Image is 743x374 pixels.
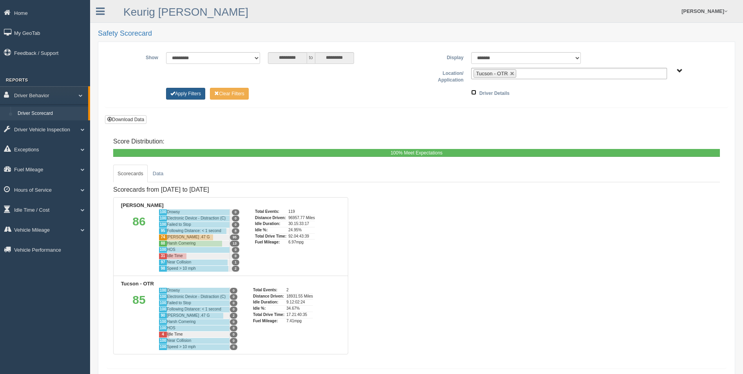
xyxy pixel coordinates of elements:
div: Fuel Mileage: [255,239,286,245]
div: 88 [159,240,167,247]
span: 2 [232,266,239,272]
h2: Safety Scorecard [98,30,735,38]
button: Download Data [105,115,146,124]
div: 18931.55 Miles [286,293,313,300]
div: 100 [159,306,167,312]
div: 100 [159,287,167,294]
span: 13 [230,241,239,247]
span: 0 [230,344,237,350]
a: Scorecards [113,165,148,183]
button: Change Filter Options [210,88,249,100]
div: Idle %: [253,305,284,312]
div: 4 [159,331,167,338]
span: Tucson - OTR [476,71,508,76]
div: 2 [286,287,313,293]
div: 85 [119,287,159,350]
div: 24.95% [288,227,315,233]
h4: Score Distribution: [113,138,720,145]
div: 86 [119,209,159,272]
div: 100 [159,247,167,253]
div: Total Drive Time: [253,312,284,318]
div: 90 [159,312,167,319]
span: 0 [230,288,237,294]
span: 0 [232,222,239,228]
label: Display [416,52,467,62]
span: 0 [232,247,239,253]
div: Idle %: [255,227,286,233]
div: 7.41mpg [286,318,313,324]
a: Driver Scorecard [14,107,88,121]
div: 100 [159,325,167,331]
span: 100% Meet Expectations [390,150,443,156]
div: 100 [159,215,167,221]
div: Distance Driven: [255,215,286,221]
div: 100 [159,338,167,344]
div: 119 [288,209,315,215]
span: 0 [232,216,239,221]
label: Location/ Application [417,68,468,84]
div: 100 [159,294,167,300]
span: 0 [230,307,237,312]
div: Fuel Mileage: [253,318,284,324]
span: 0 [230,338,237,344]
div: 9.12:02:24 [286,299,313,305]
div: 98 [159,265,167,272]
div: 6.97mpg [288,239,315,245]
div: 100 [159,319,167,325]
span: 0 [230,294,237,300]
a: Data [148,165,168,183]
span: 0 [230,300,237,306]
div: 100 [159,300,167,306]
span: 0 [232,253,239,259]
span: 0 [230,325,237,331]
span: 2 [230,313,237,319]
div: 100 [159,221,167,228]
b: [PERSON_NAME] [121,202,164,208]
div: 100 [159,344,167,350]
span: 95 [230,234,239,240]
div: Total Drive Time: [255,233,286,240]
div: Total Events: [253,287,284,293]
div: 95 [159,228,167,234]
div: 92.04:43:39 [288,233,315,240]
button: Change Filter Options [166,88,205,100]
span: 8 [232,228,239,234]
div: 31 [159,253,167,259]
div: Distance Driven: [253,293,284,300]
div: 34.67% [286,305,313,312]
span: 0 [230,332,237,338]
div: 74 [159,234,167,240]
h4: Scorecards from [DATE] to [DATE] [113,186,348,193]
span: 0 [230,319,237,325]
b: Tucson - OTR [121,281,154,287]
span: 0 [232,209,239,215]
div: Total Events: [255,209,286,215]
div: Idle Duration: [253,299,284,305]
span: 1 [232,260,239,265]
div: 96957.77 Miles [288,215,315,221]
div: 17.21:40:35 [286,312,313,318]
label: Driver Details [479,88,510,97]
div: 30.15:33:17 [288,221,315,227]
div: 100 [159,209,167,215]
label: Show [111,52,162,62]
div: 97 [159,259,167,265]
a: Keurig [PERSON_NAME] [123,6,248,18]
span: to [307,52,315,64]
div: Idle Duration: [255,221,286,227]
